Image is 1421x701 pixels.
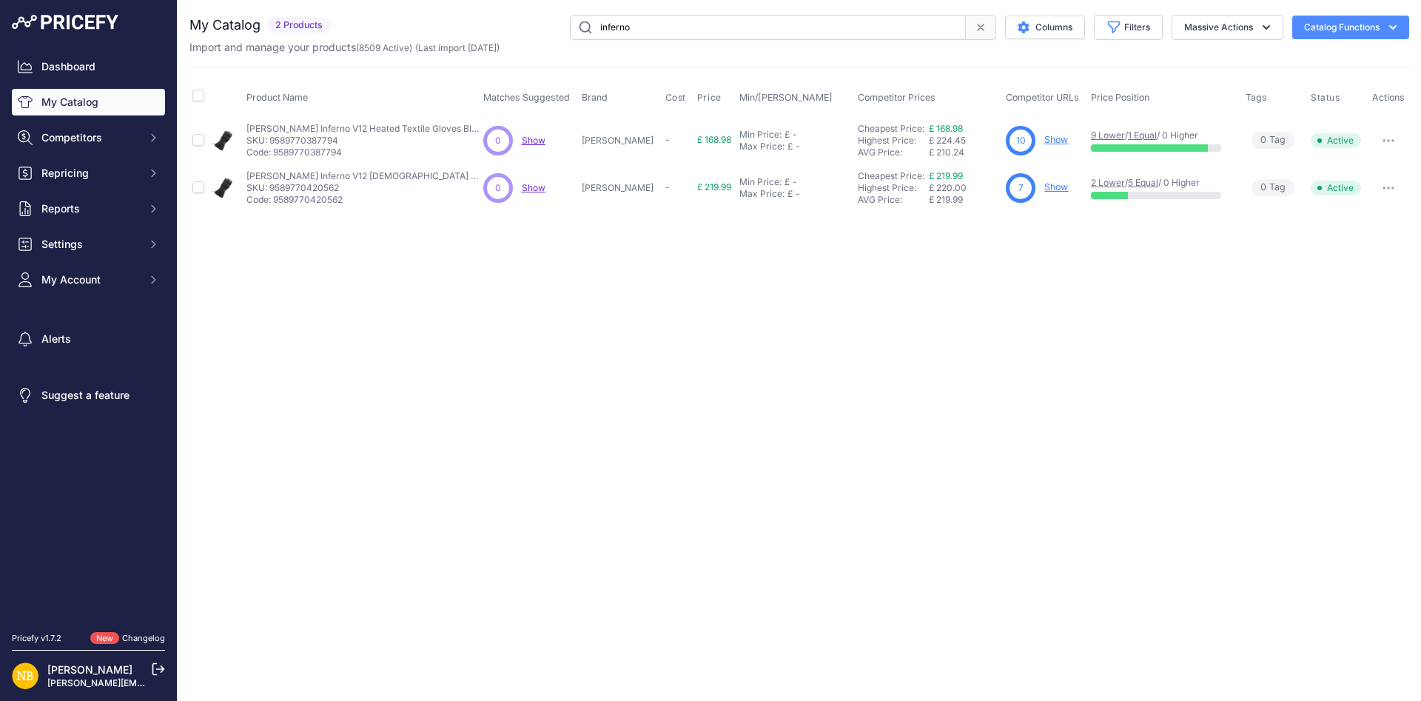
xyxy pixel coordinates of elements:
span: £ 224.45 [929,135,966,146]
span: 0 [1260,133,1266,147]
a: £ 168.98 [929,123,963,134]
span: Active [1311,181,1361,195]
button: Settings [12,231,165,258]
p: SKU: 9589770387794 [246,135,483,147]
span: 0 [495,181,501,195]
a: 9 Lower [1091,130,1125,141]
span: Cost [665,92,686,104]
button: Cost [665,92,689,104]
span: 2 Products [266,17,332,34]
a: 5 Equal [1128,177,1158,188]
img: Pricefy Logo [12,15,118,30]
button: Catalog Functions [1292,16,1409,39]
span: 7 [1018,181,1024,195]
a: Cheapest Price: [858,123,924,134]
div: Max Price: [739,188,785,200]
div: - [790,176,797,188]
div: Pricefy v1.7.2 [12,632,61,645]
span: Actions [1372,92,1405,103]
div: £ [787,141,793,152]
button: Price [697,92,725,104]
a: Show [1044,181,1068,192]
a: [PERSON_NAME][EMAIL_ADDRESS][DOMAIN_NAME] [47,677,275,688]
input: Search [570,15,966,40]
div: £ 210.24 [929,147,1000,158]
a: 8509 Active [359,42,409,53]
a: Alerts [12,326,165,352]
span: Tags [1246,92,1267,103]
a: Cheapest Price: [858,170,924,181]
button: Filters [1094,15,1163,40]
a: Changelog [122,633,165,643]
span: £ 219.99 [697,181,731,192]
span: 0 [1260,181,1266,195]
a: Show [522,182,545,193]
a: £ 219.99 [929,170,963,181]
a: Show [1044,134,1068,145]
span: Product Name [246,92,308,103]
div: £ [787,188,793,200]
a: Suggest a feature [12,382,165,409]
button: Columns [1005,16,1085,39]
span: Matches Suggested [483,92,570,103]
p: / / 0 Higher [1091,177,1232,189]
p: SKU: 9589770420562 [246,182,483,194]
a: 1 Equal [1128,130,1157,141]
button: Massive Actions [1172,15,1283,40]
div: Min Price: [739,176,782,188]
div: Min Price: [739,129,782,141]
p: / / 0 Higher [1091,130,1232,141]
a: Show [522,135,545,146]
span: £ 220.00 [929,182,967,193]
a: My Catalog [12,89,165,115]
span: Competitor URLs [1006,92,1079,103]
span: Min/[PERSON_NAME] [739,92,833,103]
span: Repricing [41,166,138,181]
p: [PERSON_NAME] [582,135,659,147]
div: - [793,141,800,152]
button: My Account [12,266,165,293]
span: Status [1311,92,1340,104]
span: Brand [582,92,608,103]
span: Tag [1252,132,1294,149]
p: Import and manage your products [189,40,500,55]
div: Max Price: [739,141,785,152]
div: - [790,129,797,141]
a: Dashboard [12,53,165,80]
span: 10 [1016,134,1026,147]
div: £ [785,129,790,141]
span: Reports [41,201,138,216]
span: (Last import [DATE]) [415,42,500,53]
span: Price [697,92,722,104]
p: Code: 9589770387794 [246,147,483,158]
p: Code: 9589770420562 [246,194,483,206]
button: Competitors [12,124,165,151]
span: Settings [41,237,138,252]
span: Competitor Prices [858,92,935,103]
div: £ 219.99 [929,194,1000,206]
div: Highest Price: [858,135,929,147]
span: Tag [1252,179,1294,196]
div: - [793,188,800,200]
div: £ [785,176,790,188]
p: [PERSON_NAME] Inferno V12 [DEMOGRAPHIC_DATA] Heated Textile Gloves Black [246,170,483,182]
button: Status [1311,92,1343,104]
span: 0 [495,134,501,147]
span: New [90,632,119,645]
span: Active [1311,133,1361,148]
span: Price Position [1091,92,1149,103]
div: AVG Price: [858,147,929,158]
span: - [665,134,670,145]
div: Highest Price: [858,182,929,194]
div: AVG Price: [858,194,929,206]
a: [PERSON_NAME] [47,663,132,676]
button: Reports [12,195,165,222]
span: £ 168.98 [697,134,731,145]
button: Repricing [12,160,165,187]
nav: Sidebar [12,53,165,614]
a: 2 Lower [1091,177,1125,188]
h2: My Catalog [189,15,261,36]
span: - [665,181,670,192]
